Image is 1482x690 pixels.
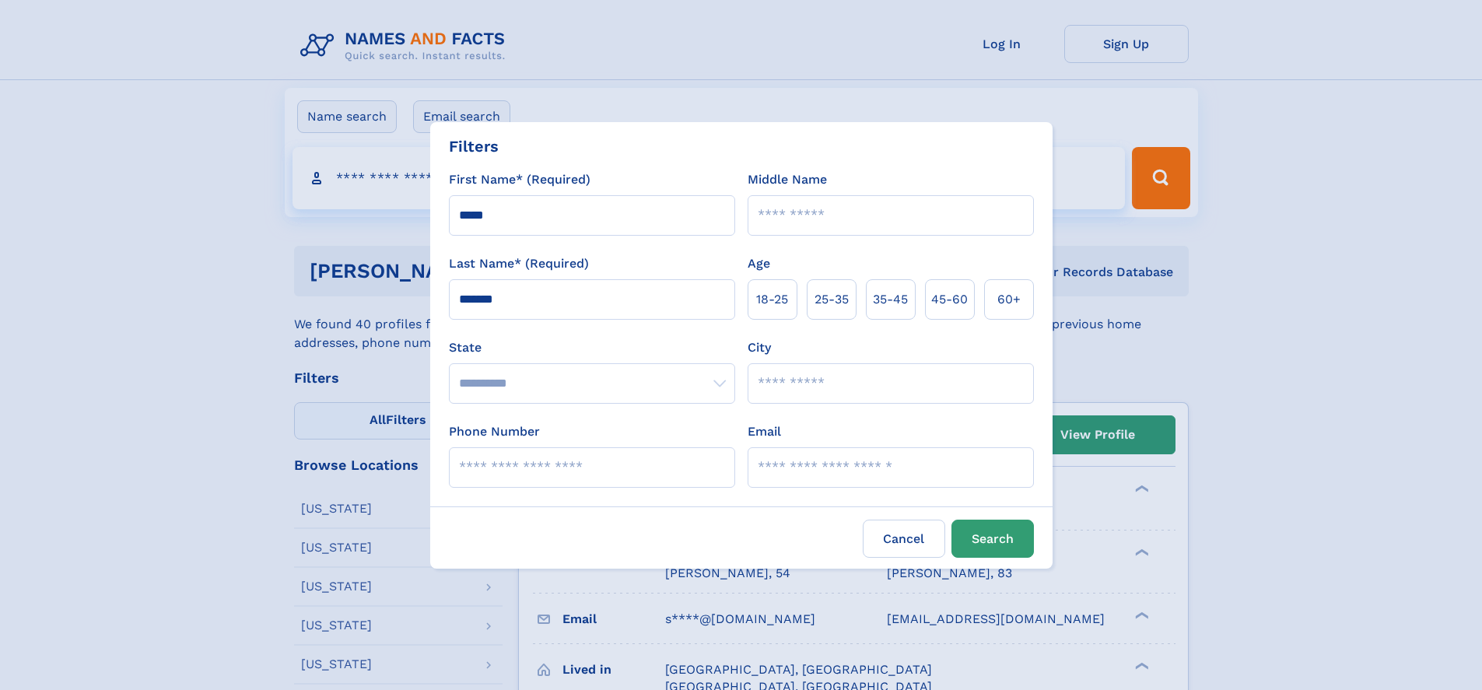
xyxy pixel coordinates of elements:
label: Cancel [863,520,945,558]
label: City [748,338,771,357]
label: First Name* (Required) [449,170,590,189]
button: Search [951,520,1034,558]
label: Age [748,254,770,273]
label: State [449,338,735,357]
div: Filters [449,135,499,158]
span: 60+ [997,290,1021,309]
span: 45‑60 [931,290,968,309]
span: 18‑25 [756,290,788,309]
label: Middle Name [748,170,827,189]
span: 25‑35 [815,290,849,309]
label: Last Name* (Required) [449,254,589,273]
label: Email [748,422,781,441]
label: Phone Number [449,422,540,441]
span: 35‑45 [873,290,908,309]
